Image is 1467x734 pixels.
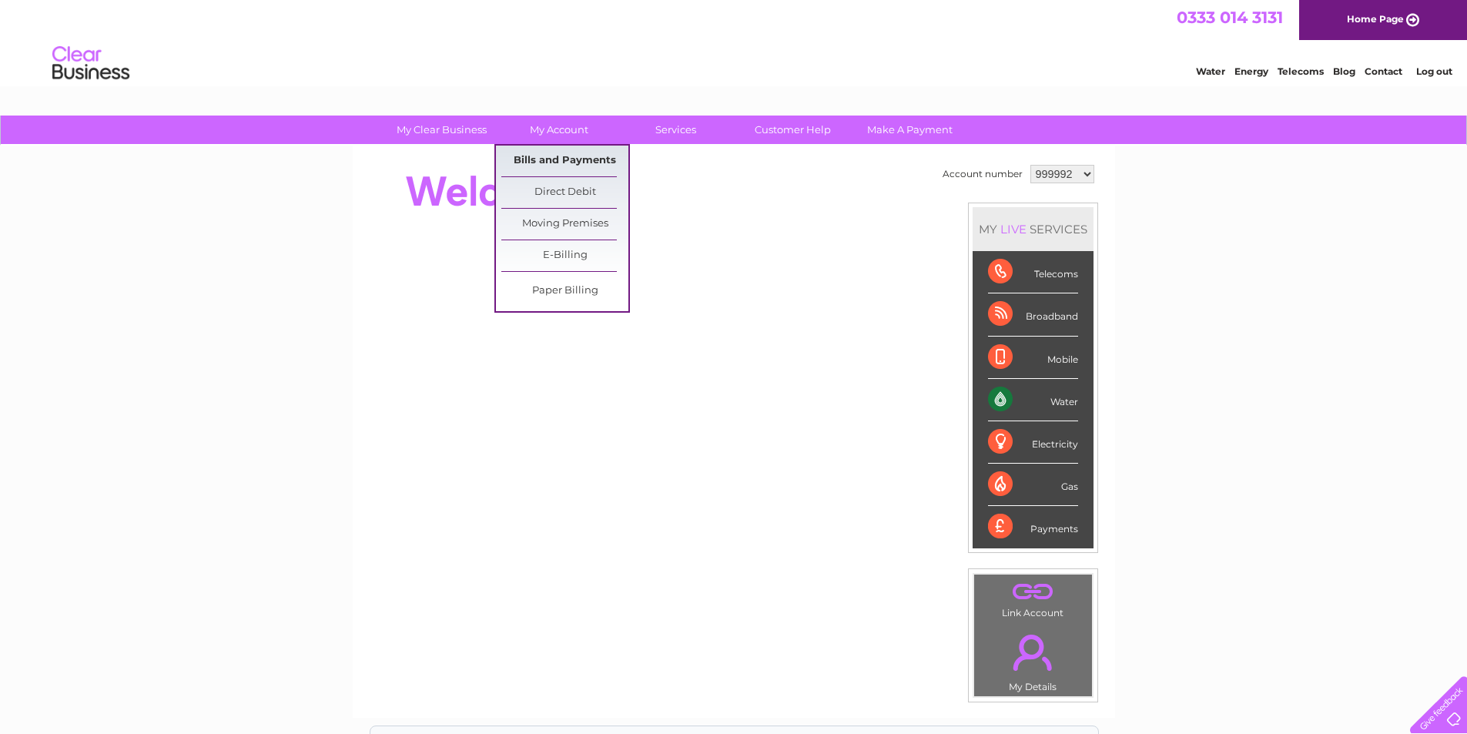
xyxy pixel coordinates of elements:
[988,251,1078,293] div: Telecoms
[501,209,628,240] a: Moving Premises
[1365,65,1402,77] a: Contact
[378,116,505,144] a: My Clear Business
[501,146,628,176] a: Bills and Payments
[973,207,1094,251] div: MY SERVICES
[501,240,628,271] a: E-Billing
[997,222,1030,236] div: LIVE
[988,379,1078,421] div: Water
[52,40,130,87] img: logo.png
[1416,65,1452,77] a: Log out
[1333,65,1355,77] a: Blog
[988,421,1078,464] div: Electricity
[1278,65,1324,77] a: Telecoms
[1177,8,1283,27] a: 0333 014 3131
[973,622,1093,697] td: My Details
[370,8,1098,75] div: Clear Business is a trading name of Verastar Limited (registered in [GEOGRAPHIC_DATA] No. 3667643...
[495,116,622,144] a: My Account
[501,177,628,208] a: Direct Debit
[973,574,1093,622] td: Link Account
[939,161,1027,187] td: Account number
[978,578,1088,605] a: .
[988,464,1078,506] div: Gas
[1234,65,1268,77] a: Energy
[612,116,739,144] a: Services
[988,293,1078,336] div: Broadband
[978,625,1088,679] a: .
[988,337,1078,379] div: Mobile
[988,506,1078,548] div: Payments
[729,116,856,144] a: Customer Help
[501,276,628,307] a: Paper Billing
[1196,65,1225,77] a: Water
[846,116,973,144] a: Make A Payment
